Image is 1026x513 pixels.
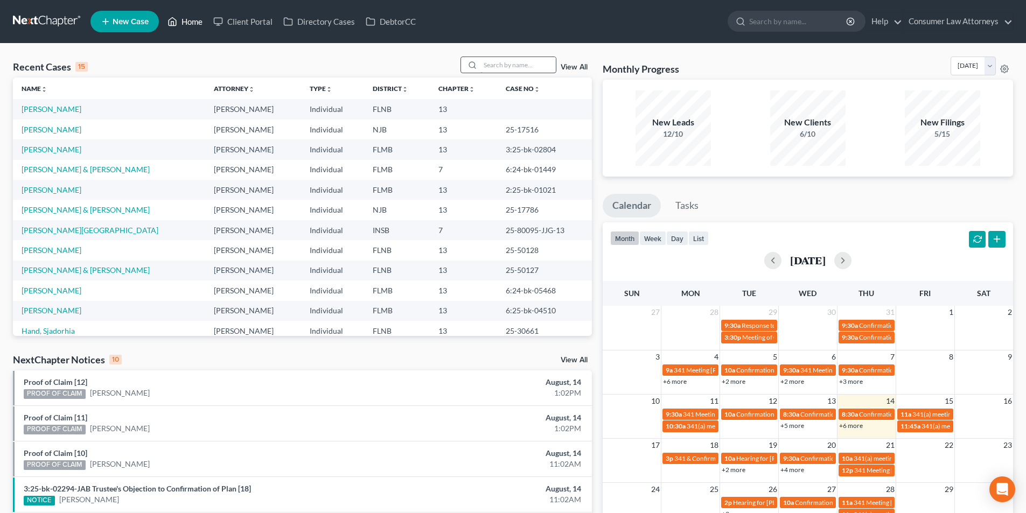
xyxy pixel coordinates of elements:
[610,231,639,245] button: month
[663,377,687,385] a: +6 more
[22,245,81,255] a: [PERSON_NAME]
[650,395,661,407] span: 10
[722,377,745,385] a: +2 more
[919,289,931,298] span: Fri
[688,231,709,245] button: list
[783,366,799,374] span: 9:30a
[430,200,497,220] td: 13
[826,439,837,452] span: 20
[989,476,1015,502] div: Open Intercom Messenger
[839,377,863,385] a: +3 more
[301,180,364,200] td: Individual
[278,12,360,31] a: Directory Cases
[866,12,902,31] a: Help
[364,301,430,321] td: FLMB
[205,139,301,159] td: [PERSON_NAME]
[800,366,888,374] span: 341 Meeting [PERSON_NAME]
[534,86,540,93] i: unfold_more
[842,466,853,474] span: 12p
[364,240,430,260] td: FLNB
[666,410,682,418] span: 9:30a
[364,321,430,341] td: FLNB
[59,494,119,505] a: [PERSON_NAME]
[24,448,87,458] a: Proof of Claim [10]
[603,194,661,217] a: Calendar
[674,454,806,462] span: 341 & Confirmation Hearing [PERSON_NAME]
[724,410,735,418] span: 10a
[770,116,846,129] div: New Clients
[205,280,301,300] td: [PERSON_NAME]
[709,483,720,496] span: 25
[24,460,86,470] div: PROOF OF CLAIM
[109,355,122,364] div: 10
[561,356,588,364] a: View All
[800,410,914,418] span: Confirmation Hearing [PERSON_NAME]
[497,301,592,321] td: 6:25-bk-04510
[24,413,87,422] a: Proof of Claim [11]
[22,226,158,235] a: [PERSON_NAME][GEOGRAPHIC_DATA]
[364,261,430,280] td: FLNB
[430,120,497,139] td: 13
[430,220,497,240] td: 7
[22,165,150,174] a: [PERSON_NAME] & [PERSON_NAME]
[742,333,862,341] span: Meeting of Creditors for [PERSON_NAME]
[469,86,475,93] i: unfold_more
[90,423,150,434] a: [PERSON_NAME]
[22,265,150,275] a: [PERSON_NAME] & [PERSON_NAME]
[214,85,255,93] a: Attorneyunfold_more
[301,120,364,139] td: Individual
[742,321,873,329] span: Response to TST's Objection [PERSON_NAME]
[889,350,896,363] span: 7
[790,255,826,266] h2: [DATE]
[944,395,954,407] span: 15
[885,439,896,452] span: 21
[480,57,556,73] input: Search by name...
[674,366,761,374] span: 341 Meeting [PERSON_NAME]
[800,454,923,462] span: Confirmation hearing for [PERSON_NAME]
[24,389,86,399] div: PROOF OF CLAIM
[364,200,430,220] td: NJB
[430,301,497,321] td: 13
[842,321,858,329] span: 9:30a
[724,333,741,341] span: 3:30p
[497,240,592,260] td: 25-50128
[724,366,735,374] span: 10a
[310,85,332,93] a: Typeunfold_more
[854,466,993,474] span: 341 Meeting [PERSON_NAME] [PERSON_NAME]
[205,180,301,200] td: [PERSON_NAME]
[770,129,846,139] div: 6/10
[497,120,592,139] td: 25-17516
[402,448,581,459] div: August, 14
[22,326,75,335] a: Hand, Sjadorhia
[736,410,876,418] span: Confirmation Hearing Tin, [GEOGRAPHIC_DATA]
[826,483,837,496] span: 27
[13,353,122,366] div: NextChapter Notices
[722,466,745,474] a: +2 more
[497,160,592,180] td: 6:24-bk-01449
[826,395,837,407] span: 13
[724,454,735,462] span: 10a
[842,366,858,374] span: 9:30a
[162,12,208,31] a: Home
[767,306,778,319] span: 29
[364,139,430,159] td: FLMB
[497,200,592,220] td: 25-17786
[624,289,640,298] span: Sun
[497,261,592,280] td: 25-50127
[666,194,708,217] a: Tasks
[742,289,756,298] span: Tue
[41,86,47,93] i: unfold_more
[364,160,430,180] td: FLMB
[205,261,301,280] td: [PERSON_NAME]
[430,139,497,159] td: 13
[75,62,88,72] div: 15
[885,395,896,407] span: 14
[666,454,673,462] span: 3p
[402,483,581,494] div: August, 14
[301,220,364,240] td: Individual
[654,350,661,363] span: 3
[1002,395,1013,407] span: 16
[430,99,497,119] td: 13
[430,240,497,260] td: 13
[905,129,980,139] div: 5/15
